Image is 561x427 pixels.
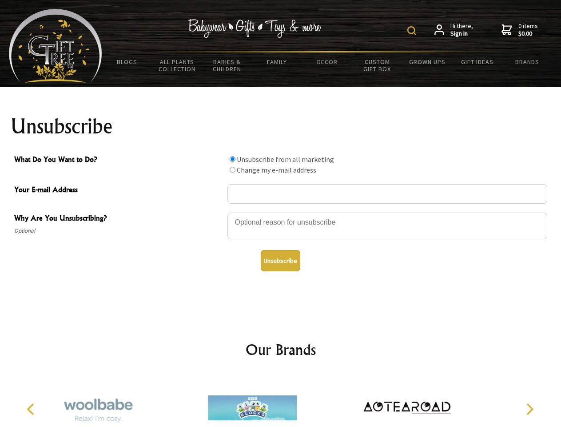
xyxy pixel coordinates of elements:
span: 0 items [518,22,538,38]
img: Babyware - Gifts - Toys and more... [9,9,102,83]
strong: Sign in [450,30,473,38]
a: Gift Ideas [452,52,502,71]
label: Unsubscribe from all marketing [237,155,334,164]
h1: Unsubscribe [11,116,551,137]
button: Next [520,399,539,419]
label: Change my e-mail address [237,165,316,174]
input: What Do You Want to Do? [230,156,235,162]
span: Hi there, [450,22,473,38]
a: Grown Ups [402,52,452,71]
a: Hi there,Sign in [434,22,473,38]
a: 0 items$0.00 [501,22,538,38]
button: Previous [22,399,42,419]
textarea: Why Are You Unsubscribing? [227,213,547,239]
img: product search [407,26,416,35]
img: Babywear - Gifts - Toys & more [188,19,322,38]
button: Unsubscribe [261,250,300,271]
span: What Do You Want to Do? [14,154,223,167]
input: What Do You Want to Do? [230,167,235,173]
a: Babies & Children [202,52,252,78]
input: Your E-mail Address [227,184,547,204]
span: Optional [14,226,223,236]
span: Your E-mail Address [14,184,223,197]
a: Decor [302,52,352,71]
a: Family [252,52,302,71]
a: BLOGS [102,52,152,71]
a: Brands [502,52,553,71]
a: Custom Gift Box [352,52,402,78]
a: All Plants Collection [152,52,203,78]
span: Why Are You Unsubscribing? [14,213,223,226]
strong: $0.00 [518,30,538,38]
h2: Our Brands [18,339,544,360]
